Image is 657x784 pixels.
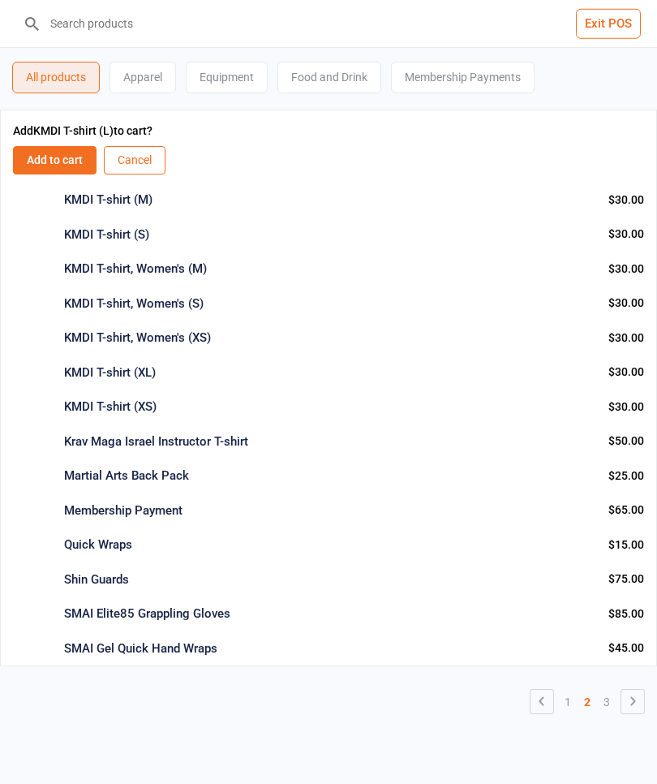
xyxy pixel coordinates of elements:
[608,605,644,622] div: $85.00
[608,192,644,209] div: $30.00
[608,364,644,381] div: $30.00
[64,226,595,244] div: KMDI T-shirt (S)
[64,433,595,451] div: Krav Maga Israel Instructor T-shirt
[608,398,644,416] div: $30.00
[186,62,268,93] div: Equipment
[558,691,578,713] a: 1
[277,62,381,93] div: Food and Drink
[597,691,616,713] a: 3
[64,329,595,347] div: KMDI T-shirt, Women's (XS)
[13,146,97,174] button: Add to cart
[64,605,595,623] div: SMAI Elite85 Grappling Gloves
[608,226,644,243] div: $30.00
[391,62,535,93] div: Membership Payments
[64,502,595,520] div: Membership Payment
[608,295,644,312] div: $30.00
[13,123,165,140] div: Add KMDI T-shirt (L) to cart?
[64,398,595,416] div: KMDI T-shirt (XS)
[578,691,597,713] a: 2
[64,467,595,485] div: Martial Arts Back Pack
[12,62,100,93] div: All products
[576,9,641,39] button: Exit POS
[608,433,644,450] div: $50.00
[608,571,644,588] div: $75.00
[608,330,644,347] div: $30.00
[64,191,595,209] div: KMDI T-shirt (M)
[64,571,595,589] div: Shin Guards
[64,640,595,658] div: SMAI Gel Quick Hand Wraps
[109,62,176,93] div: Apparel
[608,261,644,278] div: $30.00
[64,364,595,382] div: KMDI T-shirt (XL)
[104,146,165,174] button: Cancel
[608,502,644,519] div: $65.00
[64,260,595,278] div: KMDI T-shirt, Women's (M)
[608,640,644,657] div: $45.00
[64,295,595,313] div: KMDI T-shirt, Women's (S)
[608,467,644,485] div: $25.00
[64,536,595,554] div: Quick Wraps
[608,536,644,554] div: $15.00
